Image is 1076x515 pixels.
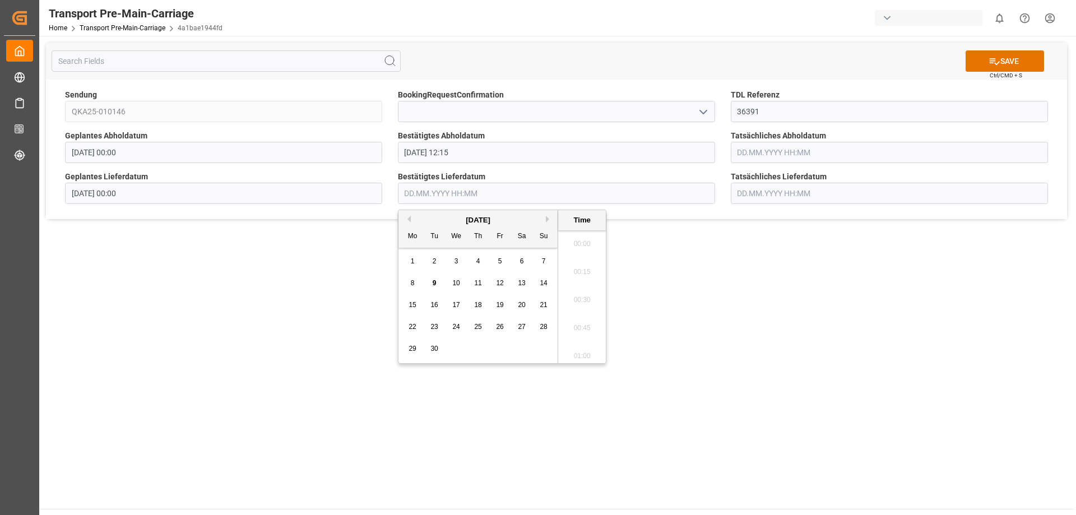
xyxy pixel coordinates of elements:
[542,257,546,265] span: 7
[498,257,502,265] span: 5
[471,276,485,290] div: Choose Thursday, September 11th, 2025
[398,89,504,101] span: BookingRequestConfirmation
[428,230,442,244] div: Tu
[406,276,420,290] div: Choose Monday, September 8th, 2025
[452,301,460,309] span: 17
[398,183,715,204] input: DD.MM.YYYY HH:MM
[449,254,463,268] div: Choose Wednesday, September 3rd, 2025
[694,103,711,120] button: open menu
[474,323,481,331] span: 25
[496,301,503,309] span: 19
[449,276,463,290] div: Choose Wednesday, September 10th, 2025
[430,345,438,352] span: 30
[515,230,529,244] div: Sa
[398,171,485,183] span: Bestätigtes Lieferdatum
[518,323,525,331] span: 27
[406,320,420,334] div: Choose Monday, September 22nd, 2025
[406,230,420,244] div: Mo
[731,171,827,183] span: Tatsächliches Lieferdatum
[65,171,148,183] span: Geplantes Lieferdatum
[1012,6,1037,31] button: Help Center
[476,257,480,265] span: 4
[449,320,463,334] div: Choose Wednesday, September 24th, 2025
[398,142,715,163] input: DD.MM.YYYY HH:MM
[65,142,382,163] input: DD.MM.YYYY HH:MM
[537,276,551,290] div: Choose Sunday, September 14th, 2025
[493,230,507,244] div: Fr
[731,89,780,101] span: TDL Referenz
[398,215,558,226] div: [DATE]
[452,323,460,331] span: 24
[546,216,553,222] button: Next Month
[428,254,442,268] div: Choose Tuesday, September 2nd, 2025
[428,298,442,312] div: Choose Tuesday, September 16th, 2025
[406,342,420,356] div: Choose Monday, September 29th, 2025
[404,216,411,222] button: Previous Month
[471,254,485,268] div: Choose Thursday, September 4th, 2025
[49,5,222,22] div: Transport Pre-Main-Carriage
[406,254,420,268] div: Choose Monday, September 1st, 2025
[537,320,551,334] div: Choose Sunday, September 28th, 2025
[493,320,507,334] div: Choose Friday, September 26th, 2025
[65,130,147,142] span: Geplantes Abholdatum
[540,301,547,309] span: 21
[493,254,507,268] div: Choose Friday, September 5th, 2025
[990,71,1022,80] span: Ctrl/CMD + S
[471,320,485,334] div: Choose Thursday, September 25th, 2025
[409,345,416,352] span: 29
[411,279,415,287] span: 8
[428,276,442,290] div: Choose Tuesday, September 9th, 2025
[518,279,525,287] span: 13
[987,6,1012,31] button: show 0 new notifications
[433,279,437,287] span: 9
[731,142,1048,163] input: DD.MM.YYYY HH:MM
[411,257,415,265] span: 1
[454,257,458,265] span: 3
[515,254,529,268] div: Choose Saturday, September 6th, 2025
[49,24,67,32] a: Home
[452,279,460,287] span: 10
[430,323,438,331] span: 23
[428,320,442,334] div: Choose Tuesday, September 23rd, 2025
[428,342,442,356] div: Choose Tuesday, September 30th, 2025
[449,230,463,244] div: We
[537,230,551,244] div: Su
[731,183,1048,204] input: DD.MM.YYYY HH:MM
[430,301,438,309] span: 16
[540,323,547,331] span: 28
[493,276,507,290] div: Choose Friday, September 12th, 2025
[398,130,485,142] span: Bestätigtes Abholdatum
[409,301,416,309] span: 15
[449,298,463,312] div: Choose Wednesday, September 17th, 2025
[471,298,485,312] div: Choose Thursday, September 18th, 2025
[409,323,416,331] span: 22
[65,89,97,101] span: Sendung
[471,230,485,244] div: Th
[433,257,437,265] span: 2
[561,215,603,226] div: Time
[474,279,481,287] span: 11
[80,24,165,32] a: Transport Pre-Main-Carriage
[496,323,503,331] span: 26
[474,301,481,309] span: 18
[406,298,420,312] div: Choose Monday, September 15th, 2025
[537,254,551,268] div: Choose Sunday, September 7th, 2025
[966,50,1044,72] button: SAVE
[520,257,524,265] span: 6
[65,183,382,204] input: DD.MM.YYYY HH:MM
[496,279,503,287] span: 12
[518,301,525,309] span: 20
[493,298,507,312] div: Choose Friday, September 19th, 2025
[515,298,529,312] div: Choose Saturday, September 20th, 2025
[731,130,826,142] span: Tatsächliches Abholdatum
[402,250,555,360] div: month 2025-09
[515,276,529,290] div: Choose Saturday, September 13th, 2025
[515,320,529,334] div: Choose Saturday, September 27th, 2025
[52,50,401,72] input: Search Fields
[537,298,551,312] div: Choose Sunday, September 21st, 2025
[540,279,547,287] span: 14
